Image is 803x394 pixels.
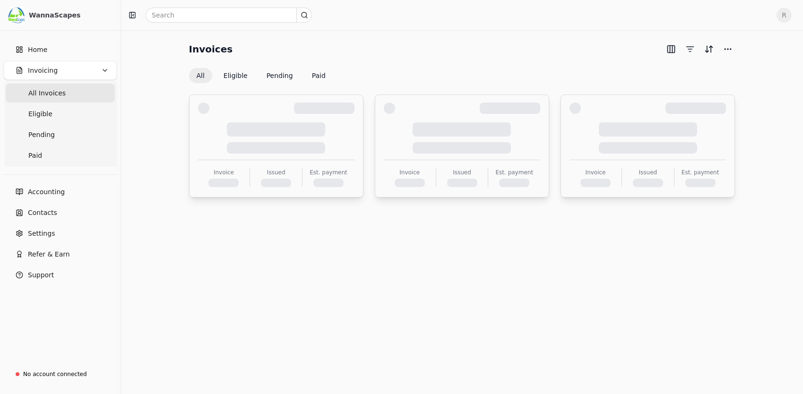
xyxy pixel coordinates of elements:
a: No account connected [4,366,117,383]
div: Issued [267,168,285,177]
div: Invoice [399,168,420,177]
h2: Invoices [189,42,233,57]
span: Settings [28,229,55,239]
span: Contacts [28,208,57,218]
button: Paid [304,68,333,83]
button: Invoicing [4,61,117,80]
div: Invoice [214,168,234,177]
button: Sort [701,42,717,57]
a: Pending [6,125,115,144]
button: Support [4,266,117,284]
div: No account connected [23,370,87,378]
div: Invoice [586,168,606,177]
span: Invoicing [28,66,58,76]
span: Paid [28,151,42,161]
span: Eligible [28,109,52,119]
img: c78f061d-795f-4796-8eaa-878e83f7b9c5.png [8,7,25,24]
span: Home [28,45,47,55]
button: More [720,42,735,57]
span: Accounting [28,187,65,197]
a: Settings [4,224,117,243]
div: Est. payment [682,168,719,177]
button: Pending [259,68,301,83]
span: Pending [28,130,55,140]
a: Eligible [6,104,115,123]
a: Contacts [4,203,117,222]
a: All Invoices [6,84,115,103]
a: Accounting [4,182,117,201]
a: Paid [6,146,115,165]
span: All Invoices [28,88,66,98]
a: Home [4,40,117,59]
span: Support [28,270,54,280]
button: R [777,8,792,23]
button: All [189,68,212,83]
button: Eligible [216,68,255,83]
div: Invoice filter options [189,68,333,83]
div: WannaScapes [29,10,112,20]
div: Issued [639,168,657,177]
div: Issued [453,168,471,177]
button: Refer & Earn [4,245,117,264]
span: Refer & Earn [28,249,70,259]
div: Est. payment [310,168,347,177]
input: Search [146,8,312,23]
div: Est. payment [495,168,533,177]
